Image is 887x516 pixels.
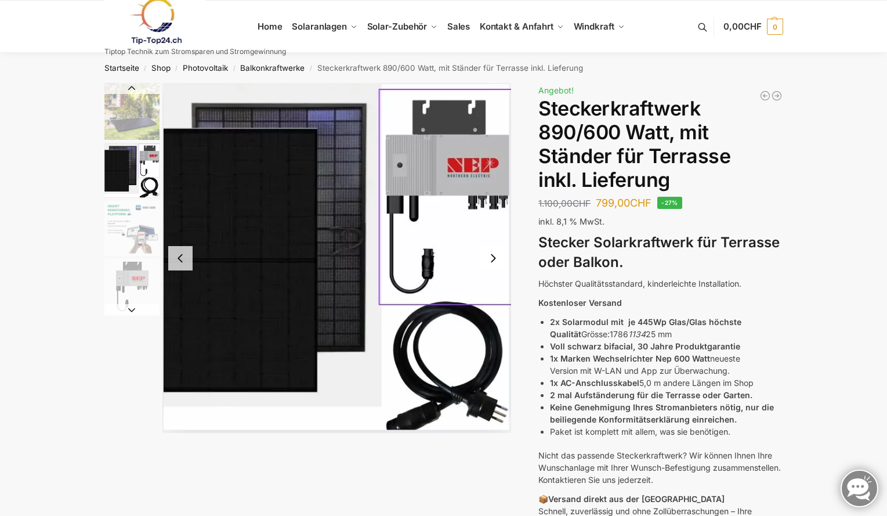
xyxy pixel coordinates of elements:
strong: Keine Genehmigung Ihres Stromanbieters nötig, nur die beiliegende Konformitätserklärung einreichen. [550,402,774,424]
h1: Steckerkraftwerk 890/600 Watt, mit Ständer für Terrasse inkl. Lieferung [538,97,783,192]
strong: Stecker Solarkraftwerk für Terrasse oder Balkon. [538,234,780,271]
li: 5,0 m andere Längen im Shop [550,377,783,389]
a: Balkonkraftwerk 1780 Watt mit 4 KWh Zendure Batteriespeicher Notstrom fähig [771,90,783,102]
img: Balkonkraftwerk 860 [162,83,512,433]
nav: Breadcrumb [84,53,803,83]
li: 5 / 11 [102,315,160,373]
li: 4 / 11 [102,257,160,315]
a: Startseite [104,63,139,73]
span: Windkraft [574,21,614,32]
p: Tiptop Technik zum Stromsparen und Stromgewinnung [104,48,286,55]
img: Solaranlagen Terrasse, Garten Balkon [104,83,160,140]
a: Kontakt & Anfahrt [475,1,569,53]
bdi: 799,00 [596,197,651,209]
span: / [171,64,183,73]
li: 2 / 11 [162,83,512,433]
li: 1 / 11 [102,83,160,141]
span: Solaranlagen [292,21,347,32]
em: 1134 [628,329,646,339]
span: Solar-Zubehör [367,21,428,32]
a: Solar-Zubehör [362,1,442,53]
span: 0,00 [723,21,761,32]
strong: Kostenloser Versand [538,298,622,308]
span: 0 [767,19,783,35]
a: Solaranlagen [287,1,362,53]
a: Windkraft [569,1,629,53]
span: inkl. 8,1 % MwSt. [538,216,604,226]
strong: Versand direkt aus der [GEOGRAPHIC_DATA] [548,494,725,504]
button: Next slide [481,246,505,270]
button: Previous slide [168,246,193,270]
a: Sales [442,1,475,53]
li: Grösse: [550,316,783,340]
span: / [139,64,151,73]
button: Previous slide [104,82,160,94]
strong: 2 mal Aufständerung für die Terrasse oder Garten. [550,390,752,400]
span: / [228,64,240,73]
a: Balkonkraftwerke [240,63,305,73]
a: 0,00CHF 0 [723,9,783,44]
span: CHF [744,21,762,32]
li: Paket ist komplett mit allem, was sie benötigen. [550,425,783,438]
a: Photovoltaik [183,63,228,73]
button: Next slide [104,304,160,316]
img: nep-microwechselrichter-600w [104,259,160,314]
span: 1786 25 mm [610,329,672,339]
li: 2 / 11 [102,141,160,199]
bdi: 1.100,00 [538,198,591,209]
span: Kontakt & Anfahrt [480,21,553,32]
img: Balkonkraftwerk 860 [104,143,160,198]
span: -27% [657,197,682,209]
strong: 2x Solarmodul mit je 445Wp Glas/Glas höchste Qualität [550,317,741,339]
a: Shop [151,63,171,73]
strong: 1x Marken Wechselrichter Nep 600 Watt [550,353,710,363]
li: 3 / 11 [102,199,160,257]
p: Nicht das passende Steckerkraftwerk? Wir können Ihnen Ihre Wunschanlage mit Ihrer Wunsch-Befestig... [538,449,783,486]
span: / [305,64,317,73]
strong: 1x AC-Anschlusskabel [550,378,639,388]
span: CHF [630,197,651,209]
a: Balkonkraftwerk 890/600 Watt bificial Glas/Glas [759,90,771,102]
strong: Voll schwarz bifacial, [550,341,635,351]
li: neueste Version mit W-LAN und App zur Überwachung. [550,352,783,377]
span: Angebot! [538,85,574,95]
span: CHF [573,198,591,209]
p: Höchster Qualitätsstandard, kinderleichte Installation. [538,277,783,290]
strong: 30 Jahre Produktgarantie [638,341,740,351]
span: Sales [447,21,470,32]
img: H2c172fe1dfc145729fae6a5890126e09w.jpg_960x960_39c920dd-527c-43d8-9d2f-57e1d41b5fed_1445x [104,201,160,256]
